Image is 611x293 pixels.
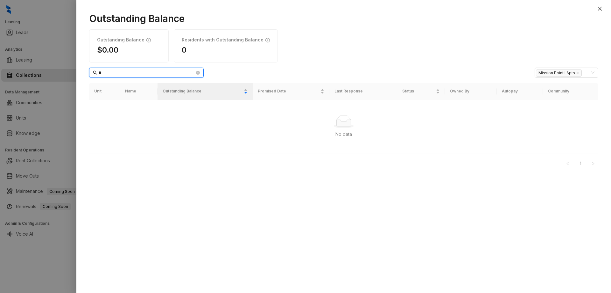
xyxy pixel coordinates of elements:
span: close-circle [196,71,200,75]
button: right [588,158,598,169]
th: Community [543,83,598,100]
span: right [591,162,595,165]
li: Next Page [588,158,598,169]
h1: 0 [182,45,270,55]
li: 1 [575,158,586,169]
h1: Outstanding Balance [89,13,598,24]
button: Close [596,5,604,12]
span: close [597,6,602,11]
span: Status [402,88,435,94]
h1: Residents with Outstanding Balance [182,37,263,43]
span: Promised Date [258,88,319,94]
span: close [576,71,579,75]
th: Autopay [497,83,543,100]
span: Outstanding Balance [163,88,242,94]
span: Mission Point I Apts [536,70,582,77]
h1: $0.00 [97,45,161,55]
th: Status [397,83,445,100]
th: Owned By [445,83,497,100]
span: info-circle [146,37,151,43]
li: Previous Page [563,158,573,169]
span: search [93,70,97,75]
th: Unit [89,83,120,100]
a: 1 [576,159,585,168]
th: Promised Date [253,83,329,100]
h1: Outstanding Balance [97,37,144,43]
th: Last Response [329,83,397,100]
span: info-circle [265,37,270,43]
th: Name [120,83,158,100]
span: left [566,162,570,165]
div: No data [97,131,591,138]
button: left [563,158,573,169]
